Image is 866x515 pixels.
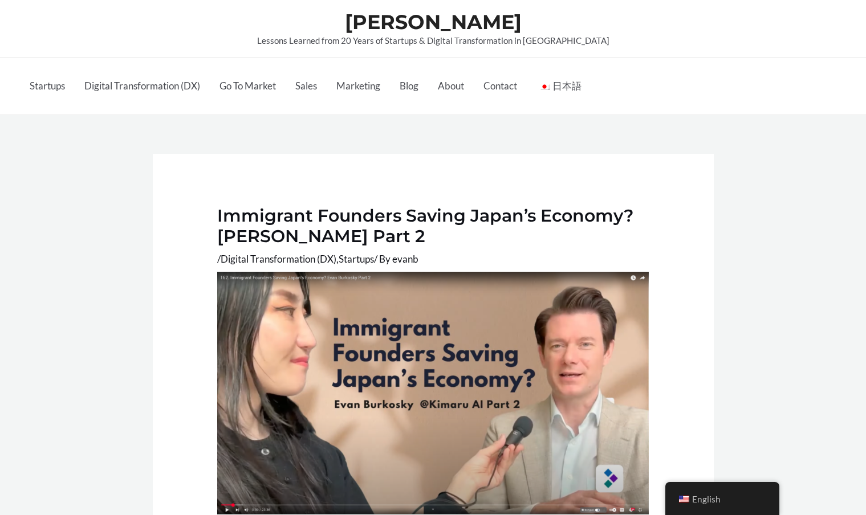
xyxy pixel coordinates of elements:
[221,253,336,265] a: Digital Transformation (DX)
[339,253,374,265] a: Startups
[217,252,649,267] div: / / By
[217,206,649,247] h1: Immigrant Founders Saving Japan’s Economy? [PERSON_NAME] Part 2
[75,58,210,115] a: Digital Transformation (DX)
[428,58,474,115] a: About
[392,253,418,265] a: evanb
[210,58,286,115] a: Go To Market
[527,58,591,115] a: ja日本語
[327,58,390,115] a: Marketing
[221,253,374,265] span: ,
[345,10,522,34] a: [PERSON_NAME]
[286,58,327,115] a: Sales
[552,80,582,92] span: 日本語
[20,58,591,115] nav: Primary Site Navigation
[390,58,428,115] a: Blog
[20,58,75,115] a: Startups
[539,83,550,90] img: 日本語
[257,34,609,47] p: Lessons Learned from 20 Years of Startups & Digital Transformation in [GEOGRAPHIC_DATA]
[474,58,527,115] a: Contact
